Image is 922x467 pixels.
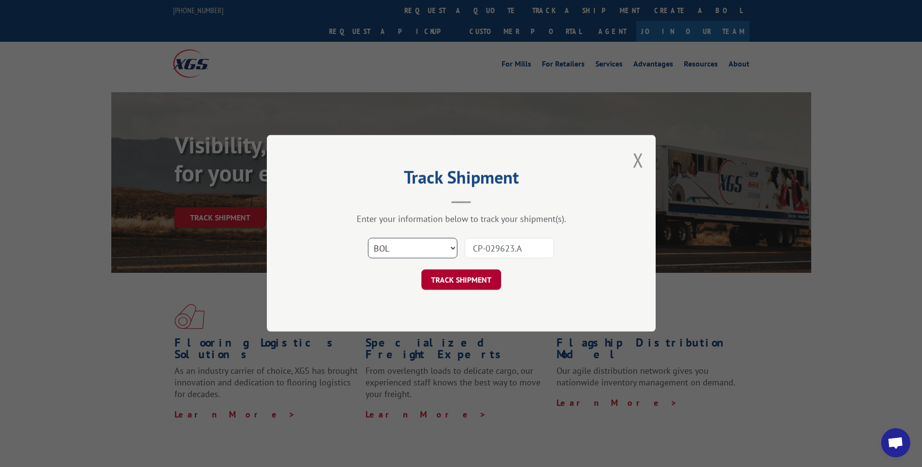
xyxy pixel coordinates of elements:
[633,147,644,173] button: Close modal
[465,238,554,259] input: Number(s)
[421,270,501,290] button: TRACK SHIPMENT
[315,214,607,225] div: Enter your information below to track your shipment(s).
[315,170,607,189] h2: Track Shipment
[881,428,910,457] div: Open chat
